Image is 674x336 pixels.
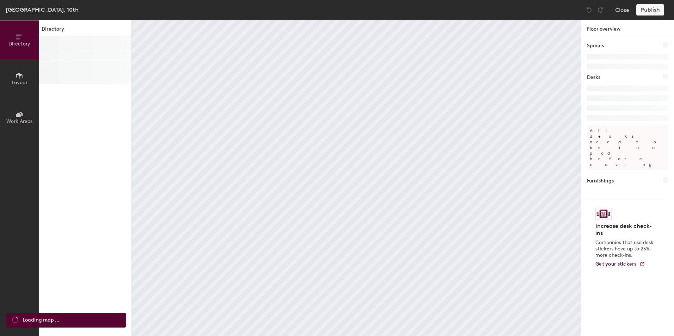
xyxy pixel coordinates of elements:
[595,223,656,237] h4: Increase desk check-ins
[581,20,674,36] h1: Floor overview
[587,42,604,50] h1: Spaces
[595,261,637,267] span: Get your stickers
[597,6,604,13] img: Redo
[586,6,593,13] img: Undo
[615,4,629,15] button: Close
[595,208,612,220] img: Sticker logo
[132,20,581,336] canvas: Map
[39,25,131,36] h1: Directory
[12,80,27,86] span: Layout
[595,239,656,259] p: Companies that use desk stickers have up to 25% more check-ins.
[587,125,668,170] p: All desks need to be in a pod before saving
[6,5,79,14] div: [GEOGRAPHIC_DATA], 10th
[587,177,614,185] h1: Furnishings
[8,41,30,47] span: Directory
[587,74,600,81] h1: Desks
[23,316,59,324] span: Loading map ...
[6,118,32,124] span: Work Areas
[595,261,645,267] a: Get your stickers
